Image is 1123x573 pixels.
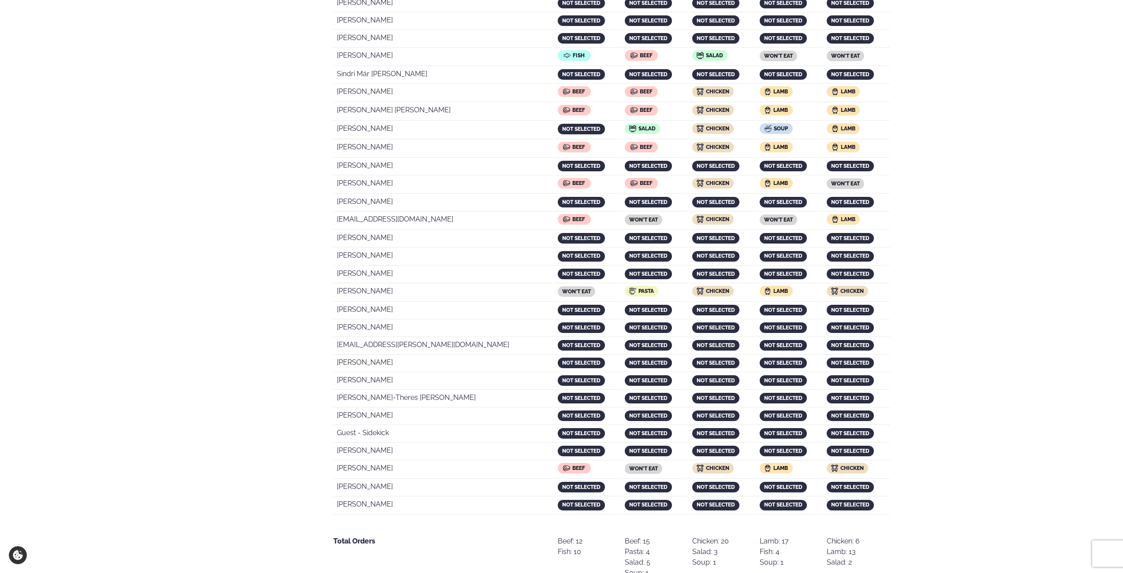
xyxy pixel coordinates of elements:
img: icon img [631,52,638,59]
img: icon img [832,144,839,151]
span: NoT SELECTED [697,71,735,78]
td: [PERSON_NAME] [333,497,553,514]
span: NoT SELECTED [562,163,601,169]
span: NoT SELECTED [562,71,601,78]
span: NoT SELECTED [629,163,668,169]
span: NoT SELECTED [697,18,735,24]
td: [PERSON_NAME] [333,48,553,66]
span: NoT SELECTED [562,126,601,132]
span: Chicken [706,126,729,132]
span: NoT SELECTED [697,253,735,259]
span: won't eat [629,217,658,223]
td: [PERSON_NAME] [333,355,553,372]
td: [PERSON_NAME] [333,159,553,175]
img: icon img [629,288,636,295]
span: NoT SELECTED [697,502,735,508]
span: NoT SELECTED [629,430,668,436]
span: Lamb [773,180,788,186]
span: NoT SELECTED [831,502,869,508]
span: NoT SELECTED [764,163,802,169]
td: [PERSON_NAME] [333,480,553,496]
span: NoT SELECTED [764,377,802,384]
td: [PERSON_NAME] [333,176,553,194]
span: NoT SELECTED [764,360,802,366]
span: NoT SELECTED [629,360,668,366]
img: icon img [831,465,838,472]
span: NoT SELECTED [697,430,735,436]
td: [PERSON_NAME] [333,284,553,302]
span: NoT SELECTED [697,342,735,348]
span: won't eat [831,53,860,59]
td: [PERSON_NAME] [333,195,553,211]
span: Lamb [841,216,855,222]
span: NoT SELECTED [697,413,735,419]
span: Beef [572,465,585,471]
div: Salad: 2 [827,557,860,568]
img: icon img [832,88,839,95]
img: icon img [563,216,570,223]
span: NoT SELECTED [562,377,601,384]
span: Lamb [773,107,788,113]
img: icon img [764,180,771,187]
span: NoT SELECTED [562,18,601,24]
span: NoT SELECTED [697,163,735,169]
a: Cookie settings [9,546,27,564]
div: Soup: 1 [760,557,789,568]
img: icon img [563,52,571,59]
td: [PERSON_NAME] [333,231,553,248]
span: NoT SELECTED [764,448,802,454]
img: icon img [764,88,771,95]
span: NoT SELECTED [831,360,869,366]
span: NoT SELECTED [562,199,601,205]
td: Guest - Sidekick [333,426,553,443]
span: NoT SELECTED [764,18,802,24]
img: icon img [697,107,704,114]
span: Lamb [841,107,855,113]
div: Lamb: 17 [760,536,789,547]
img: icon img [764,144,771,151]
img: icon img [563,180,570,187]
span: NoT SELECTED [764,71,802,78]
span: NoT SELECTED [562,235,601,241]
div: Salad: 3 [692,547,729,557]
span: NoT SELECTED [629,484,668,490]
span: Pasta [638,288,654,294]
span: NoT SELECTED [562,342,601,348]
span: Beef [640,144,653,150]
img: icon img [697,465,704,472]
span: Beef [640,107,653,113]
span: NoT SELECTED [697,484,735,490]
span: NoT SELECTED [764,253,802,259]
span: Lamb [773,465,788,471]
span: Chicken [840,288,864,294]
span: NoT SELECTED [831,35,869,41]
span: NoT SELECTED [764,235,802,241]
span: Chicken [706,144,729,150]
span: NoT SELECTED [764,395,802,401]
td: [PERSON_NAME] [333,122,553,139]
div: Fish: 4 [760,547,789,557]
span: NoT SELECTED [697,448,735,454]
span: NoT SELECTED [562,448,601,454]
span: Chicken [706,288,729,294]
span: NoT SELECTED [831,71,869,78]
img: icon img [765,125,772,132]
img: icon img [764,465,771,472]
span: NoT SELECTED [697,377,735,384]
span: Salad [638,126,656,132]
span: won't eat [764,217,793,223]
span: won't eat [764,53,793,59]
span: NoT SELECTED [831,163,869,169]
span: NoT SELECTED [562,360,601,366]
span: Beef [640,52,653,59]
span: Chicken [706,465,729,471]
td: [PERSON_NAME] [333,85,553,102]
td: Sindri Már [PERSON_NAME] [333,67,553,84]
span: Chicken [706,180,729,186]
span: NoT SELECTED [562,325,601,331]
span: NoT SELECTED [697,235,735,241]
span: Beef [572,216,585,222]
span: won't eat [831,181,860,187]
td: [PERSON_NAME] [333,31,553,48]
span: Chicken [706,107,729,113]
